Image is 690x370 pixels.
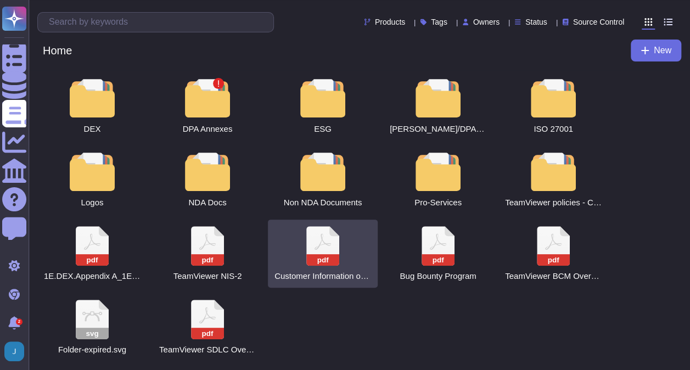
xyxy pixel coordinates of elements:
[473,18,500,26] span: Owners
[173,271,242,281] span: 2024-12-TeamViewer-NIS2-Solution-Brief_EN.pdf
[284,198,362,208] span: Non NDA Documents
[505,198,602,208] span: TeamViewer policies - Content table.
[16,318,23,325] div: 2
[390,124,486,134] span: EULA/DPA/Privacy_policy
[400,271,476,281] span: 2025.07.TV.YWH.BugBounty.pdf
[2,339,32,363] button: user
[573,18,624,26] span: Source Control
[183,124,233,134] span: DPA Annexes
[84,124,101,134] span: DEX
[4,341,24,361] img: user
[314,124,332,134] span: ESG
[188,198,226,208] span: NDA Docs
[654,46,671,55] span: New
[431,18,447,26] span: Tags
[159,345,256,355] span: TeamViewer SDLC Overview.pdf
[375,18,405,26] span: Products
[414,198,462,208] span: Pro-Services
[44,271,141,281] span: 1E.DEX.Appendix A_1E-security-overview.pdf
[631,40,681,61] button: New
[37,42,77,59] span: Home
[505,271,602,281] span: 20250317_BCM_Customer_Facing.pdf
[81,198,104,208] span: Logos
[534,124,573,134] span: ISO 27001
[274,271,371,281] span: 2025-07-17_Customer Information on Legal, GDPR, IT Security, and Compliance 3.pdf
[58,345,126,355] span: Folder-expired.svg
[43,13,273,32] input: Search by keywords
[525,18,547,26] span: Status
